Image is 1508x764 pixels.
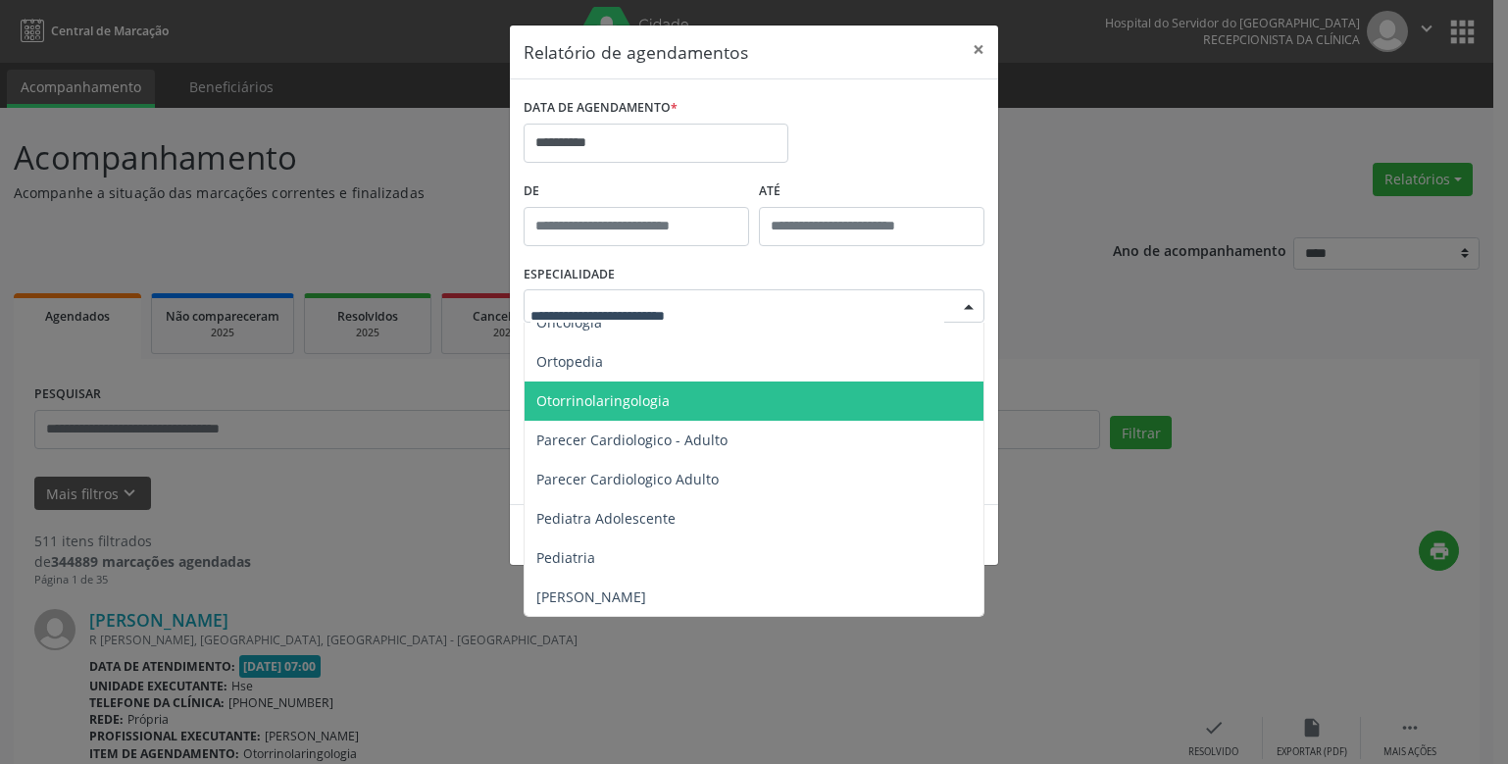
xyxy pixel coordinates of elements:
span: Pediatra Adolescente [536,509,676,528]
button: Close [959,25,998,74]
span: Parecer Cardiologico - Adulto [536,431,728,449]
span: Pediatria [536,548,595,567]
h5: Relatório de agendamentos [524,39,748,65]
label: De [524,177,749,207]
span: Parecer Cardiologico Adulto [536,470,719,488]
span: Ortopedia [536,352,603,371]
label: ATÉ [759,177,984,207]
span: Otorrinolaringologia [536,391,670,410]
span: Oncologia [536,313,602,331]
label: ESPECIALIDADE [524,260,615,290]
label: DATA DE AGENDAMENTO [524,93,678,124]
span: [PERSON_NAME] [536,587,646,606]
